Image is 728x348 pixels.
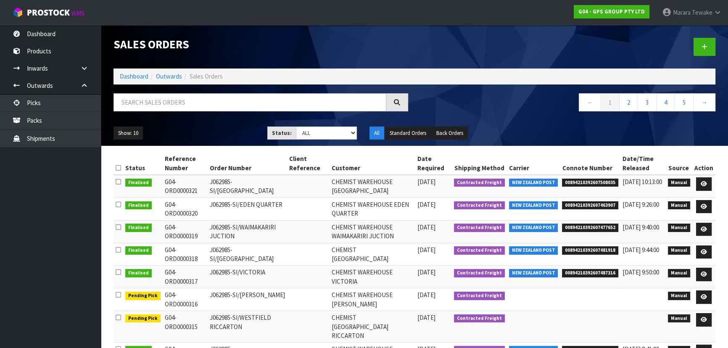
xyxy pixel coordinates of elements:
small: WMS [71,9,84,17]
span: Sales Orders [190,72,223,80]
input: Search sales orders [113,93,386,111]
th: Status [123,152,163,175]
span: Manual [668,224,690,232]
th: Client Reference [287,152,329,175]
span: Manual [668,246,690,255]
span: Contracted Freight [454,246,505,255]
td: G04-ORD0000315 [163,311,208,343]
th: Order Number [208,152,287,175]
span: Finalised [125,269,152,277]
a: 1 [601,93,620,111]
span: Contracted Freight [454,201,505,210]
a: 3 [638,93,657,111]
span: [DATE] 9:26:00 [622,200,659,208]
td: CHEMIST WAREHOUSE [PERSON_NAME] [330,288,415,311]
span: Manual [668,292,690,300]
span: [DATE] 9:44:00 [622,246,659,254]
span: Contracted Freight [454,269,505,277]
td: G04-ORD0000320 [163,198,208,220]
a: Outwards [156,72,182,80]
span: NEW ZEALAND POST [509,246,558,255]
td: J062985-SI/EDEN QUARTER [208,198,287,220]
td: G04-ORD0000316 [163,288,208,311]
h1: Sales Orders [113,38,408,50]
td: G04-ORD0000317 [163,266,208,288]
strong: Status: [272,129,292,137]
td: J062985-SI/WAIMAKARIRI JUCTION [208,220,287,243]
span: Contracted Freight [454,314,505,323]
a: → [693,93,715,111]
span: ProStock [27,7,70,18]
span: NEW ZEALAND POST [509,179,558,187]
span: Manual [668,179,690,187]
span: 00894210392607477652 [562,224,618,232]
span: Contracted Freight [454,292,505,300]
span: 00894210392607463907 [562,201,618,210]
button: Back Orders [432,127,468,140]
button: All [369,127,384,140]
th: Shipping Method [452,152,507,175]
a: 5 [675,93,694,111]
span: Manual [668,201,690,210]
td: CHEMIST [GEOGRAPHIC_DATA] RICCARTON [330,311,415,343]
a: G04 - GPS GROUP PTY LTD [574,5,649,18]
td: G04-ORD0000318 [163,243,208,266]
span: [DATE] 9:40:00 [622,223,659,231]
td: J062985-SI/[GEOGRAPHIC_DATA] [208,175,287,198]
span: Finalised [125,246,152,255]
span: [DATE] [417,246,435,254]
span: [DATE] [417,314,435,322]
td: J062985-SI/[GEOGRAPHIC_DATA] [208,243,287,266]
a: ← [579,93,601,111]
button: Standard Orders [385,127,431,140]
button: Show: 10 [113,127,143,140]
th: Source [666,152,692,175]
th: Customer [330,152,415,175]
td: CHEMIST WAREHOUSE VICTORIA [330,266,415,288]
th: Reference Number [163,152,208,175]
span: 00894210392607508035 [562,179,618,187]
span: NEW ZEALAND POST [509,269,558,277]
a: Dashboard [120,72,148,80]
strong: G04 - GPS GROUP PTY LTD [578,8,645,15]
span: Pending Pick [125,292,161,300]
td: J062985-SI/[PERSON_NAME] [208,288,287,311]
td: CHEMIST [GEOGRAPHIC_DATA] [330,243,415,266]
span: 00894210392607487316 [562,269,618,277]
span: Pending Pick [125,314,161,323]
td: G04-ORD0000321 [163,175,208,198]
span: Contracted Freight [454,224,505,232]
span: [DATE] 10:13:00 [622,178,662,186]
span: [DATE] 9:50:00 [622,268,659,276]
td: J062985-SI/VICTORIA [208,266,287,288]
td: CHEMIST WAREHOUSE WAIMAKARIRI JUCTION [330,220,415,243]
span: [DATE] [417,268,435,276]
img: cube-alt.png [13,7,23,18]
td: CHEMIST WAREHOUSE [GEOGRAPHIC_DATA] [330,175,415,198]
span: [DATE] [417,291,435,299]
th: Carrier [507,152,560,175]
span: Finalised [125,224,152,232]
span: Manual [668,269,690,277]
td: G04-ORD0000319 [163,220,208,243]
th: Date/Time Released [620,152,666,175]
span: NEW ZEALAND POST [509,224,558,232]
span: Manual [668,314,690,323]
span: Finalised [125,179,152,187]
span: [DATE] [417,200,435,208]
span: NEW ZEALAND POST [509,201,558,210]
span: Tewake [692,8,712,16]
span: 00894210392607481918 [562,246,618,255]
a: 2 [619,93,638,111]
span: Contracted Freight [454,179,505,187]
td: J062985-SI/WESTFIELD RICCARTON [208,311,287,343]
span: [DATE] [417,223,435,231]
span: Marara [673,8,691,16]
td: CHEMIST WAREHOUSE EDEN QUARTER [330,198,415,220]
th: Action [692,152,715,175]
th: Connote Number [560,152,620,175]
th: Date Required [415,152,452,175]
a: 4 [656,93,675,111]
span: Finalised [125,201,152,210]
nav: Page navigation [421,93,715,114]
